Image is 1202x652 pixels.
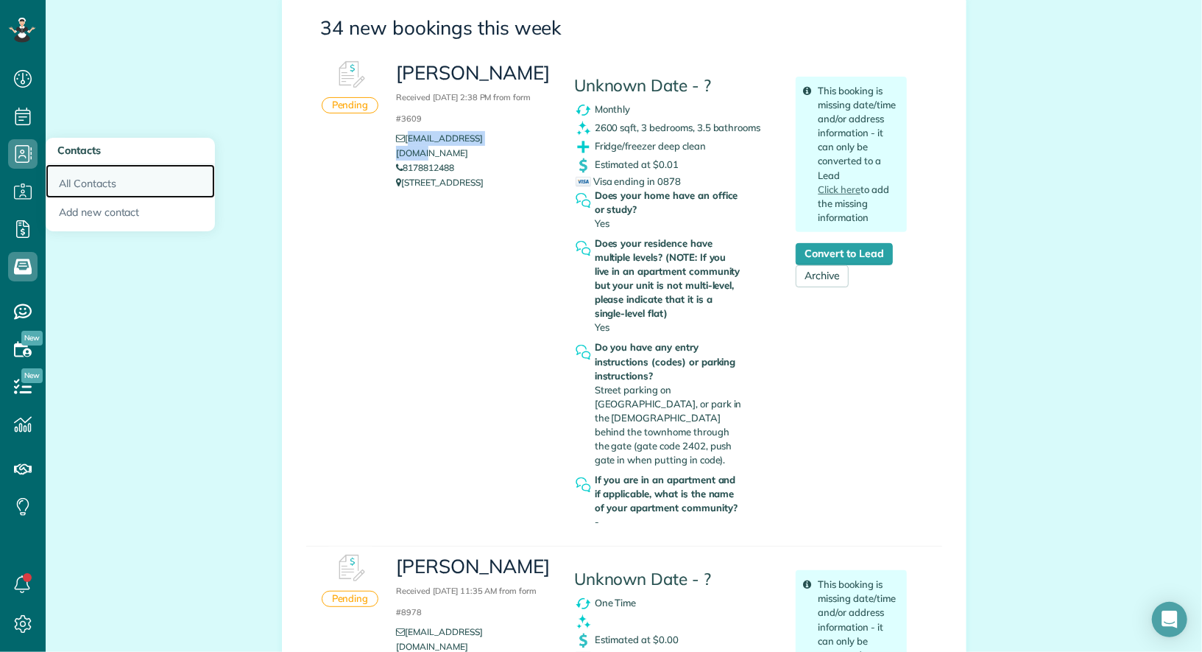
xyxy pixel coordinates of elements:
a: Add new contact [46,198,215,232]
a: Click here [818,183,860,195]
div: Pending [322,97,379,113]
span: Street parking on [GEOGRAPHIC_DATA], or park in the [DEMOGRAPHIC_DATA] behind the townhome throug... [595,384,742,466]
a: Convert to Lead [796,243,892,265]
span: New [21,331,43,346]
span: Visa ending in 0878 [576,175,681,187]
a: Archive [796,265,849,287]
img: recurrence_symbol_icon-7cc721a9f4fb8f7b0289d3d97f09a2e367b638918f1a67e51b1e7d8abe5fb8d8.png [574,595,593,613]
h3: 34 new bookings this week [321,18,927,39]
img: question_symbol_icon-fa7b350da2b2fea416cef77984ae4cf4944ea5ab9e3d5925827a5d6b7129d3f6.png [574,476,593,494]
img: recurrence_symbol_icon-7cc721a9f4fb8f7b0289d3d97f09a2e367b638918f1a67e51b1e7d8abe5fb8d8.png [574,101,593,119]
span: Monthly [595,103,631,115]
span: Yes [595,321,609,333]
a: [EMAIL_ADDRESS][DOMAIN_NAME] [396,133,482,158]
strong: If you are in an apartment and if applicable, what is the name of your apartment community? [595,473,743,515]
div: This booking is missing date/time and/or address information - it can only be converted to a Lead... [796,77,907,232]
img: question_symbol_icon-fa7b350da2b2fea416cef77984ae4cf4944ea5ab9e3d5925827a5d6b7129d3f6.png [574,192,593,210]
img: Booking #598841 [328,547,372,591]
img: Booking #598893 [328,53,372,97]
img: dollar_symbol_icon-bd8a6898b2649ec353a9eba708ae97d8d7348bddd7d2aed9b7e4bf5abd9f4af5.png [574,156,593,175]
small: Received [DATE] 2:38 PM from form #3609 [396,92,531,124]
p: [STREET_ADDRESS] [396,175,551,190]
h3: [PERSON_NAME] [396,63,551,126]
div: Open Intercom Messenger [1152,602,1187,637]
strong: Does your residence have multiple levels? (NOTE: If you live in an apartment community but your u... [595,236,743,320]
a: [EMAIL_ADDRESS][DOMAIN_NAME] [396,626,482,652]
strong: Do you have any entry instructions (codes) or parking instructions? [595,340,743,382]
span: Contacts [57,144,101,157]
h4: Unknown Date - ? [574,77,774,95]
span: - [595,516,599,527]
a: All Contacts [46,164,215,198]
span: 2600 sqft, 3 bedrooms, 3.5 bathrooms [595,122,761,133]
span: Estimated at $0.01 [595,158,679,170]
h4: Unknown Date - ? [574,570,774,589]
span: One Time [595,597,637,609]
h3: [PERSON_NAME] [396,556,551,620]
div: Pending [322,591,379,607]
span: Estimated at $0.00 [595,634,679,645]
span: New [21,368,43,383]
img: question_symbol_icon-fa7b350da2b2fea416cef77984ae4cf4944ea5ab9e3d5925827a5d6b7129d3f6.png [574,343,593,362]
span: Fridge/freezer deep clean [595,140,706,152]
img: extras_symbol_icon-f5f8d448bd4f6d592c0b405ff41d4b7d97c126065408080e4130a9468bdbe444.png [574,138,593,156]
img: clean_symbol_icon-dd072f8366c07ea3eb8378bb991ecd12595f4b76d916a6f83395f9468ae6ecae.png [574,119,593,138]
strong: Does your home have an office or study? [595,189,743,217]
a: 8178812488 [396,162,454,173]
img: question_symbol_icon-fa7b350da2b2fea416cef77984ae4cf4944ea5ab9e3d5925827a5d6b7129d3f6.png [574,239,593,258]
span: Yes [595,217,609,229]
img: clean_symbol_icon-dd072f8366c07ea3eb8378bb991ecd12595f4b76d916a6f83395f9468ae6ecae.png [574,613,593,631]
small: Received [DATE] 11:35 AM from form #8978 [396,586,537,617]
img: dollar_symbol_icon-bd8a6898b2649ec353a9eba708ae97d8d7348bddd7d2aed9b7e4bf5abd9f4af5.png [574,631,593,650]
